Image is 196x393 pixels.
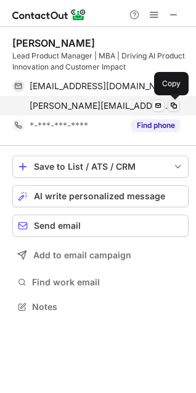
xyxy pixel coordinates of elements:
[12,50,189,73] div: Lead Product Manager | MBA | Driving AI Product Innovation and Customer Impact
[30,81,171,92] span: [EMAIL_ADDRESS][DOMAIN_NAME]
[12,244,189,266] button: Add to email campaign
[12,156,189,178] button: save-profile-one-click
[12,298,189,316] button: Notes
[12,185,189,207] button: AI write personalized message
[32,301,184,312] span: Notes
[33,250,131,260] span: Add to email campaign
[32,277,184,288] span: Find work email
[12,274,189,291] button: Find work email
[131,119,180,132] button: Reveal Button
[30,100,171,111] span: [PERSON_NAME][EMAIL_ADDRESS][PERSON_NAME][DOMAIN_NAME]
[12,215,189,237] button: Send email
[34,221,81,231] span: Send email
[12,37,95,49] div: [PERSON_NAME]
[34,162,167,172] div: Save to List / ATS / CRM
[12,7,86,22] img: ContactOut v5.3.10
[34,191,165,201] span: AI write personalized message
